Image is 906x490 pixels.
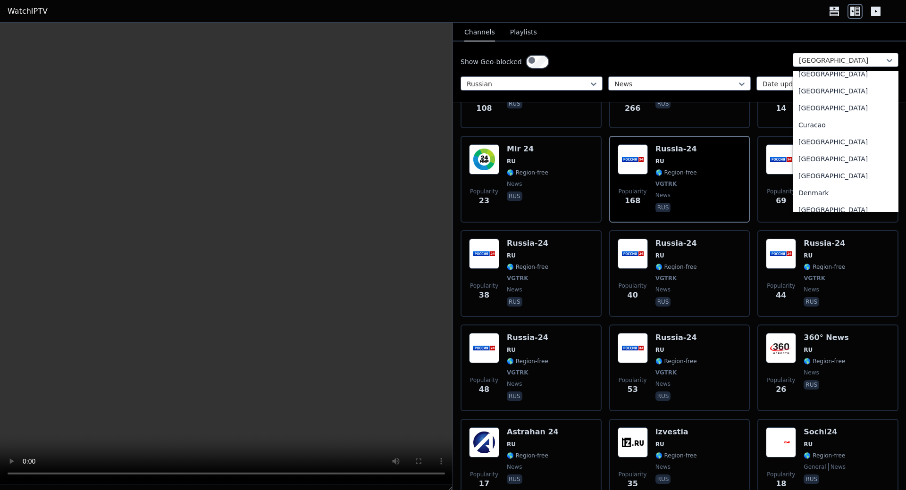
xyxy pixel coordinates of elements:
[507,369,528,376] span: VGTRK
[804,440,813,448] span: RU
[655,144,697,154] h6: Russia-24
[776,384,786,395] span: 26
[507,99,522,108] p: rus
[776,478,786,490] span: 18
[507,357,548,365] span: 🌎 Region-free
[655,357,697,365] span: 🌎 Region-free
[655,169,697,176] span: 🌎 Region-free
[655,191,671,199] span: news
[510,24,537,42] button: Playlists
[793,133,898,150] div: [GEOGRAPHIC_DATA]
[655,427,697,437] h6: Izvestia
[8,6,48,17] a: WatchIPTV
[655,252,664,259] span: RU
[804,380,819,390] p: rus
[507,263,548,271] span: 🌎 Region-free
[655,346,664,354] span: RU
[507,346,516,354] span: RU
[766,239,796,269] img: Russia-24
[804,297,819,307] p: rus
[804,286,819,293] span: news
[655,239,697,248] h6: Russia-24
[793,66,898,83] div: [GEOGRAPHIC_DATA]
[655,369,677,376] span: VGTRK
[655,380,671,388] span: news
[479,290,489,301] span: 38
[507,297,522,307] p: rus
[628,290,638,301] span: 40
[507,427,559,437] h6: Astrahan 24
[619,376,647,384] span: Popularity
[469,333,499,363] img: Russia-24
[469,239,499,269] img: Russia-24
[507,391,522,401] p: rus
[655,274,677,282] span: VGTRK
[476,103,492,114] span: 108
[470,188,498,195] span: Popularity
[618,333,648,363] img: Russia-24
[828,463,846,471] span: news
[804,357,845,365] span: 🌎 Region-free
[767,471,795,478] span: Popularity
[479,195,489,207] span: 23
[507,180,522,188] span: news
[464,24,495,42] button: Channels
[507,274,528,282] span: VGTRK
[793,150,898,167] div: [GEOGRAPHIC_DATA]
[776,195,786,207] span: 69
[793,100,898,116] div: [GEOGRAPHIC_DATA]
[619,282,647,290] span: Popularity
[804,263,845,271] span: 🌎 Region-free
[619,471,647,478] span: Popularity
[507,158,516,165] span: RU
[461,57,522,66] label: Show Geo-blocked
[655,452,697,459] span: 🌎 Region-free
[618,144,648,174] img: Russia-24
[804,463,826,471] span: general
[507,463,522,471] span: news
[804,239,845,248] h6: Russia-24
[618,239,648,269] img: Russia-24
[507,474,522,484] p: rus
[655,463,671,471] span: news
[507,191,522,201] p: rus
[479,478,489,490] span: 17
[804,274,825,282] span: VGTRK
[804,252,813,259] span: RU
[804,452,845,459] span: 🌎 Region-free
[793,184,898,201] div: Denmark
[804,333,849,342] h6: 360° News
[628,384,638,395] span: 53
[470,471,498,478] span: Popularity
[507,440,516,448] span: RU
[507,286,522,293] span: news
[804,369,819,376] span: news
[625,195,640,207] span: 168
[776,290,786,301] span: 44
[655,333,697,342] h6: Russia-24
[618,427,648,457] img: Izvestia
[766,333,796,363] img: 360° News
[655,391,671,401] p: rus
[655,180,677,188] span: VGTRK
[767,282,795,290] span: Popularity
[766,144,796,174] img: Russia-24
[655,440,664,448] span: RU
[628,478,638,490] span: 35
[793,167,898,184] div: [GEOGRAPHIC_DATA]
[507,169,548,176] span: 🌎 Region-free
[655,474,671,484] p: rus
[766,427,796,457] img: Sochi24
[655,203,671,212] p: rus
[767,376,795,384] span: Popularity
[804,474,819,484] p: rus
[507,252,516,259] span: RU
[507,239,548,248] h6: Russia-24
[479,384,489,395] span: 48
[655,158,664,165] span: RU
[804,427,846,437] h6: Sochi24
[767,188,795,195] span: Popularity
[507,380,522,388] span: news
[793,201,898,218] div: [GEOGRAPHIC_DATA]
[507,333,548,342] h6: Russia-24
